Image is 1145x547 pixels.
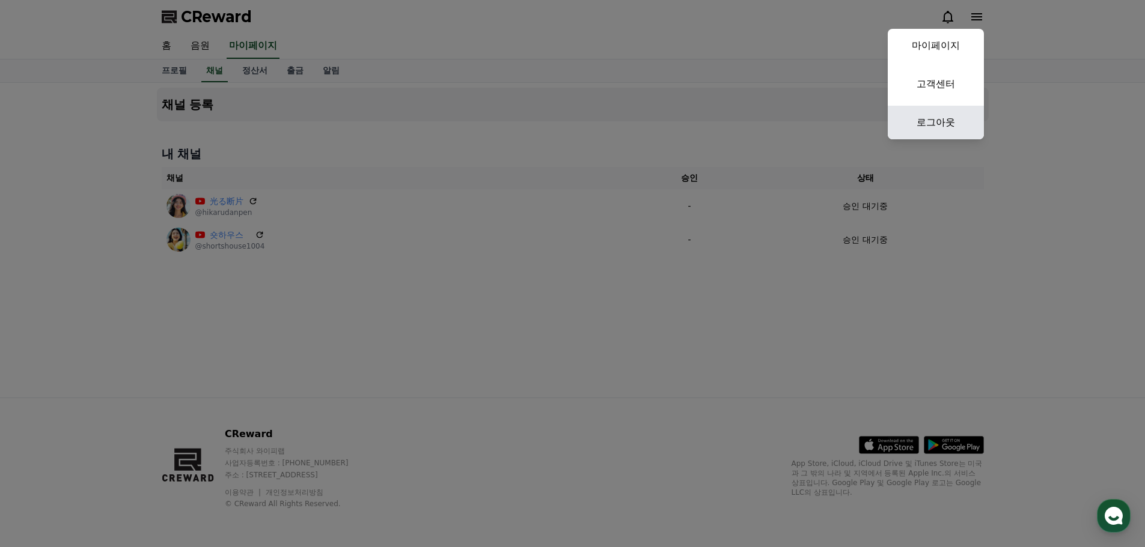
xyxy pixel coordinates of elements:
a: 고객센터 [888,67,984,101]
a: 로그아웃 [888,106,984,139]
a: 설정 [155,381,231,411]
button: 마이페이지 고객센터 로그아웃 [888,29,984,139]
a: 홈 [4,381,79,411]
a: 마이페이지 [888,29,984,62]
span: 대화 [110,399,124,409]
span: 설정 [186,399,200,408]
span: 홈 [38,399,45,408]
a: 대화 [79,381,155,411]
